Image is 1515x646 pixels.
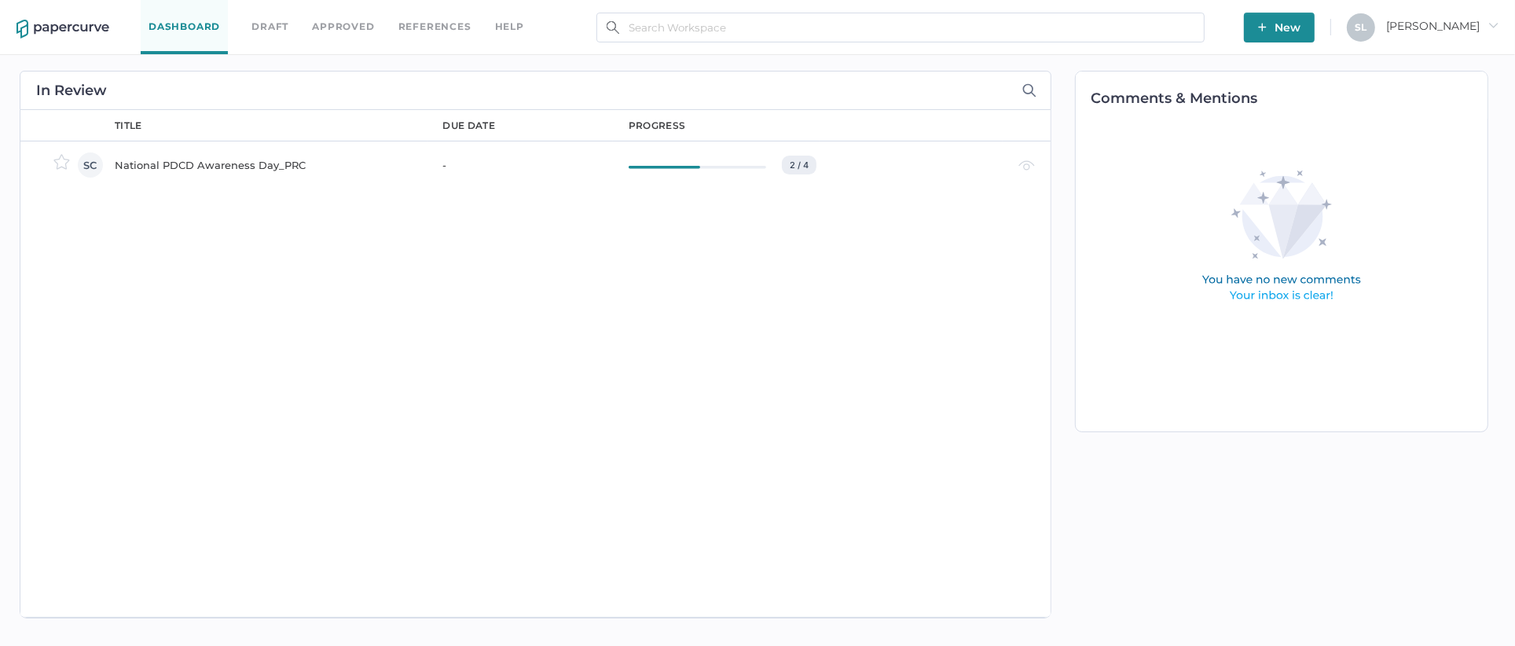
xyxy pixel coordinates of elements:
i: arrow_right [1487,20,1498,31]
input: Search Workspace [596,13,1205,42]
div: due date [443,119,495,133]
h2: In Review [36,83,107,97]
div: help [495,18,524,35]
div: progress [629,119,685,133]
button: New [1244,13,1315,42]
img: search.bf03fe8b.svg [607,21,619,34]
img: eye-light-gray.b6d092a5.svg [1018,160,1035,171]
div: National PDCD Awareness Day_PRC [115,156,424,174]
img: comments-empty-state.0193fcf7.svg [1168,158,1395,316]
a: Draft [251,18,288,35]
div: title [115,119,142,133]
img: search-icon-expand.c6106642.svg [1022,83,1036,97]
img: papercurve-logo-colour.7244d18c.svg [17,20,109,39]
td: - [427,141,613,188]
div: 2 / 4 [782,156,816,174]
span: S L [1355,21,1367,33]
h2: Comments & Mentions [1091,91,1488,105]
a: Approved [312,18,374,35]
img: star-inactive.70f2008a.svg [53,154,70,170]
span: [PERSON_NAME] [1386,19,1498,33]
div: SC [78,152,103,178]
a: References [398,18,471,35]
span: New [1258,13,1300,42]
img: plus-white.e19ec114.svg [1258,23,1267,31]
